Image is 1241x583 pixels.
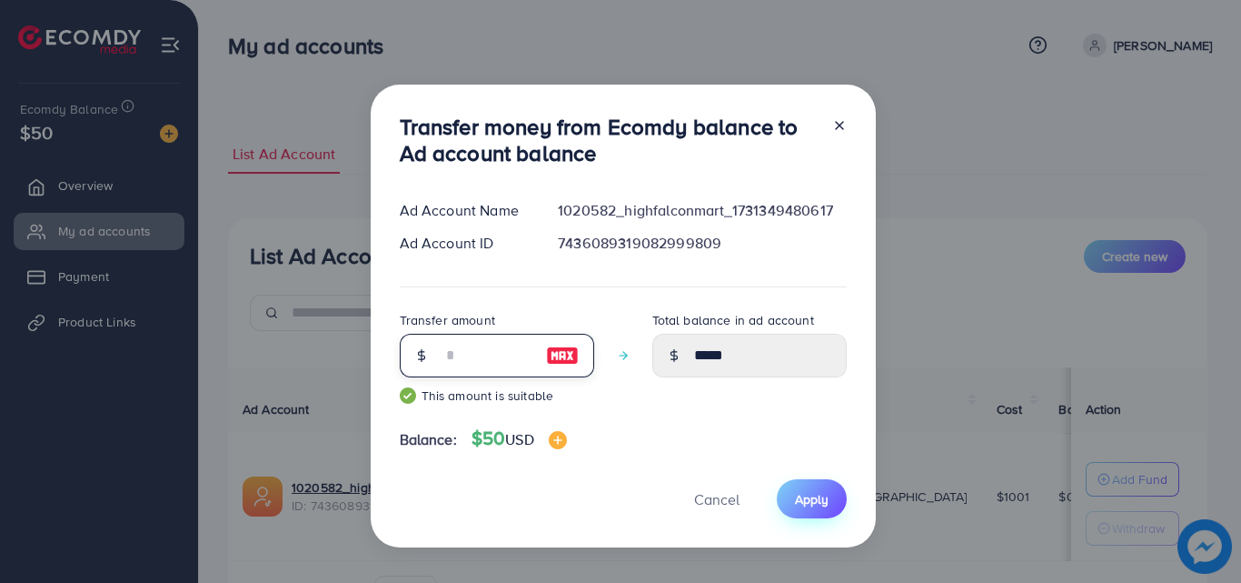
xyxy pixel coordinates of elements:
[400,114,818,166] h3: Transfer money from Ecomdy balance to Ad account balance
[777,479,847,518] button: Apply
[546,345,579,367] img: image
[543,200,860,221] div: 1020582_highfalconmart_1731349480617
[400,387,594,405] small: This amount is suitable
[795,490,829,508] span: Apply
[400,311,495,329] label: Transfer amount
[505,429,533,449] span: USD
[549,431,567,449] img: image
[385,200,544,221] div: Ad Account Name
[472,427,567,450] h4: $50
[543,233,860,254] div: 7436089319082999809
[652,311,814,329] label: Total balance in ad account
[694,489,740,509] span: Cancel
[400,429,457,450] span: Balance:
[385,233,544,254] div: Ad Account ID
[400,387,416,404] img: guide
[671,479,762,518] button: Cancel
